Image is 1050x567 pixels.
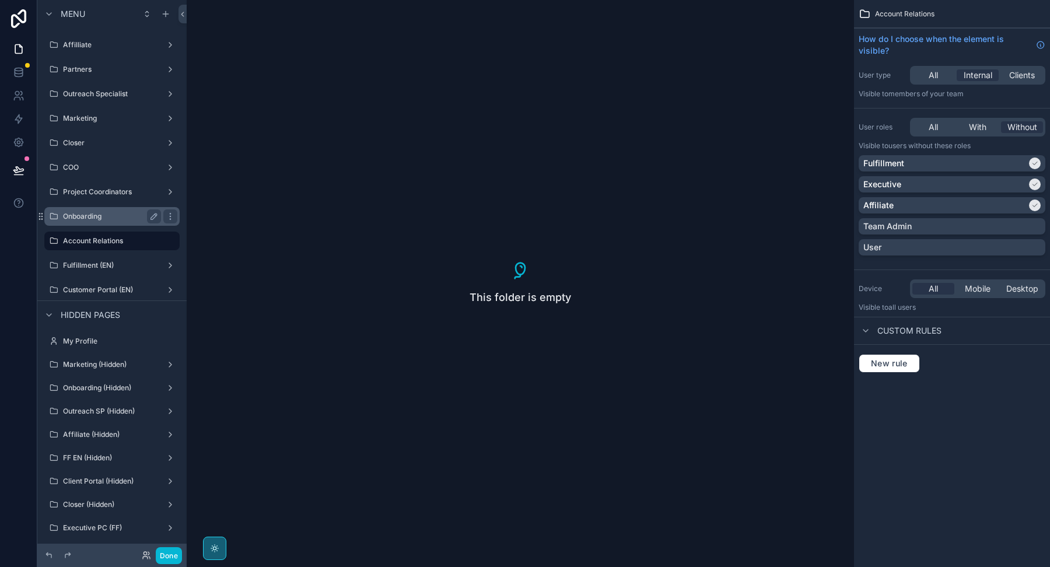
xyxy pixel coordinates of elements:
a: COO [44,158,180,177]
a: Affiliate (Hidden) [44,425,180,444]
span: Mobile [965,283,991,295]
span: Hidden pages [61,309,120,321]
label: Marketing [63,114,161,123]
a: Outreach SP (Hidden) [44,402,180,421]
a: My Profile [44,332,180,351]
a: Fulfillment (EN) [44,256,180,275]
a: Client Portal (Hidden) [44,472,180,491]
label: Onboarding [63,212,156,221]
label: Account Relations [63,236,173,246]
span: Without [1007,121,1037,133]
label: Partners [63,65,161,74]
span: This folder is empty [470,289,571,306]
label: Client Portal (Hidden) [63,477,161,486]
span: All [929,69,938,81]
span: Desktop [1006,283,1038,295]
a: Marketing (Hidden) [44,355,180,374]
span: All [929,121,938,133]
a: Marketing [44,109,180,128]
a: Closer [44,134,180,152]
p: Executive [863,178,901,190]
span: With [969,121,986,133]
a: Affilliate [44,36,180,54]
p: Visible to [859,89,1045,99]
a: Account Relations [44,232,180,250]
label: Outreach Specialist [63,89,161,99]
label: Customer Portal (EN) [63,285,161,295]
label: Affiliate (Hidden) [63,430,161,439]
button: Done [156,547,182,564]
a: How do I choose when the element is visible? [859,33,1045,57]
label: My Profile [63,337,177,346]
span: How do I choose when the element is visible? [859,33,1031,57]
label: User type [859,71,905,80]
p: Fulfillment [863,157,904,169]
span: Menu [61,8,85,20]
a: FF EN (Hidden) [44,449,180,467]
span: all users [888,303,916,311]
button: New rule [859,354,920,373]
a: Outreach Specialist [44,85,180,103]
a: Project Coordinators [44,183,180,201]
span: New rule [866,358,912,369]
span: Account Relations [875,9,935,19]
span: Custom rules [877,325,942,337]
label: Device [859,284,905,293]
a: Onboarding [44,207,180,226]
label: Project Coordinators [63,187,161,197]
a: Partners [44,60,180,79]
a: Closer (Hidden) [44,495,180,514]
p: Visible to [859,141,1045,150]
p: Visible to [859,303,1045,312]
label: Closer (Hidden) [63,500,161,509]
label: Onboarding (Hidden) [63,383,161,393]
span: All [929,283,938,295]
p: User [863,242,881,253]
label: Executive PC (FF) [63,523,161,533]
span: Members of your team [888,89,964,98]
span: Users without these roles [888,141,971,150]
label: FF EN (Hidden) [63,453,161,463]
p: Affiliate [863,199,894,211]
label: Fulfillment (EN) [63,261,161,270]
a: Executive PC (FF) [44,519,180,537]
label: Marketing (Hidden) [63,360,161,369]
label: Outreach SP (Hidden) [63,407,161,416]
p: Team Admin [863,220,912,232]
span: Internal [964,69,992,81]
label: Closer [63,138,161,148]
a: Customer Portal (EN) [44,281,180,299]
label: Affilliate [63,40,161,50]
label: COO [63,163,161,172]
a: Onboarding (Hidden) [44,379,180,397]
span: Clients [1009,69,1035,81]
label: User roles [859,123,905,132]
